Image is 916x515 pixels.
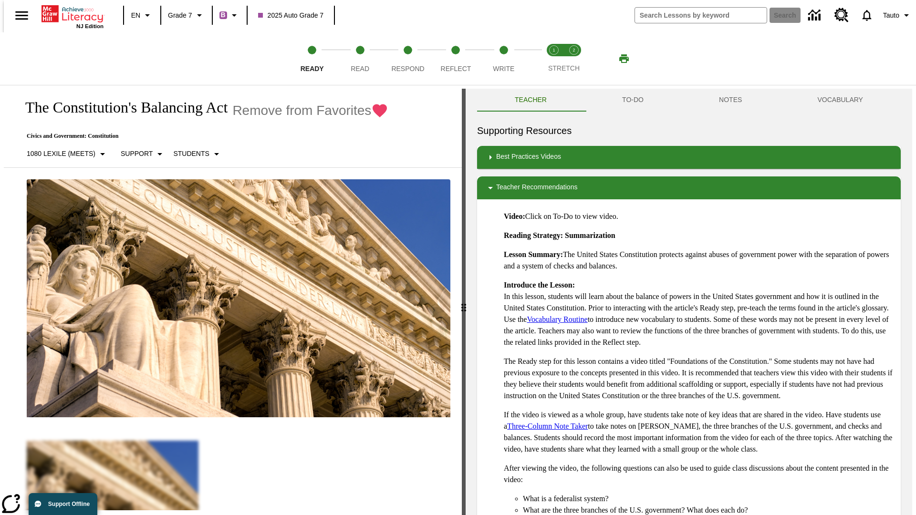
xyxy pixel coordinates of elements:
[462,89,466,515] div: Press Enter or Spacebar and then press right and left arrow keys to move the slider
[504,211,893,222] p: Click on To-Do to view video.
[504,281,575,289] strong: Introduce the Lesson:
[48,501,90,507] span: Support Offline
[284,32,340,85] button: Ready step 1 of 5
[216,7,244,24] button: Boost Class color is purple. Change class color
[351,65,369,72] span: Read
[332,32,387,85] button: Read step 2 of 5
[504,231,563,239] strong: Reading Strategy:
[27,179,450,418] img: The U.S. Supreme Court Building displays the phrase, "Equal Justice Under Law."
[548,64,580,72] span: STRETCH
[27,149,95,159] p: 1080 Lexile (Meets)
[29,493,97,515] button: Support Offline
[883,10,899,21] span: Tauto
[802,2,829,29] a: Data Center
[635,8,767,23] input: search field
[572,48,575,52] text: 2
[681,89,780,112] button: NOTES
[496,182,577,194] p: Teacher Recommendations
[504,463,893,485] p: After viewing the video, the following questions can also be used to guide class discussions abou...
[552,48,555,52] text: 1
[477,123,901,138] h6: Supporting Resources
[441,65,471,72] span: Reflect
[4,89,462,510] div: reading
[15,133,388,140] p: Civics and Government: Constitution
[504,212,525,220] strong: Video:
[560,32,588,85] button: Stretch Respond step 2 of 2
[609,50,639,67] button: Print
[131,10,140,21] span: EN
[8,1,36,30] button: Open side menu
[15,99,228,116] h1: The Constitution's Balancing Act
[173,149,209,159] p: Students
[428,32,483,85] button: Reflect step 4 of 5
[477,89,901,112] div: Instructional Panel Tabs
[493,65,514,72] span: Write
[523,493,893,505] li: What is a federalist system?
[232,103,371,118] span: Remove from Favorites
[301,65,324,72] span: Ready
[507,422,588,430] a: Three-Column Note Taker
[221,9,226,21] span: B
[504,409,893,455] p: If the video is viewed as a whole group, have students take note of key ideas that are shared in ...
[169,145,226,163] button: Select Student
[854,3,879,28] a: Notifications
[584,89,681,112] button: TO-DO
[477,176,901,199] div: Teacher Recommendations
[391,65,424,72] span: Respond
[164,7,209,24] button: Grade: Grade 7, Select a grade
[527,315,587,323] a: Vocabulary Routine
[232,102,388,119] button: Remove from Favorites - The Constitution's Balancing Act
[258,10,324,21] span: 2025 Auto Grade 7
[23,145,112,163] button: Select Lexile, 1080 Lexile (Meets)
[121,149,153,159] p: Support
[565,231,615,239] strong: Summarization
[117,145,169,163] button: Scaffolds, Support
[168,10,192,21] span: Grade 7
[42,3,104,29] div: Home
[380,32,436,85] button: Respond step 3 of 5
[76,23,104,29] span: NJ Edition
[127,7,157,24] button: Language: EN, Select a language
[879,7,916,24] button: Profile/Settings
[476,32,531,85] button: Write step 5 of 5
[504,279,893,348] p: In this lesson, students will learn about the balance of powers in the United States government a...
[477,89,584,112] button: Teacher
[504,249,893,272] p: The United States Constitution protects against abuses of government power with the separation of...
[504,356,893,402] p: The Ready step for this lesson contains a video titled "Foundations of the Constitution." Some st...
[829,2,854,28] a: Resource Center, Will open in new tab
[504,250,563,258] strong: Lesson Summary:
[466,89,912,515] div: activity
[477,146,901,169] div: Best Practices Videos
[780,89,901,112] button: VOCABULARY
[496,152,561,163] p: Best Practices Videos
[540,32,568,85] button: Stretch Read step 1 of 2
